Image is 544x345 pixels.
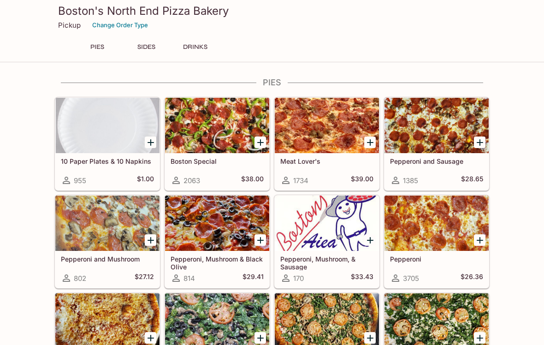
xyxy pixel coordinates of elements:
[145,137,156,148] button: Add 10 Paper Plates & 10 Napkins
[403,274,419,283] span: 3705
[275,196,379,251] div: Pepperoni, Mushroom, & Sausage
[364,234,376,246] button: Add Pepperoni, Mushroom, & Sausage
[241,175,264,186] h5: $38.00
[165,97,270,190] a: Boston Special2063$38.00
[88,18,152,32] button: Change Order Type
[293,274,304,283] span: 170
[58,21,81,30] p: Pickup
[461,273,483,284] h5: $26.36
[280,255,373,270] h5: Pepperoni, Mushroom, & Sausage
[183,274,195,283] span: 814
[384,196,489,251] div: Pepperoni
[174,41,216,54] button: DRINKS
[474,332,485,344] button: Add Spinach, Garlic & Tomato
[274,97,379,190] a: Meat Lover's1734$39.00
[254,137,266,148] button: Add Boston Special
[280,157,373,165] h5: Meat Lover's
[242,273,264,284] h5: $29.41
[58,4,486,18] h3: Boston's North End Pizza Bakery
[474,234,485,246] button: Add Pepperoni
[274,195,379,288] a: Pepperoni, Mushroom, & Sausage170$33.43
[364,137,376,148] button: Add Meat Lover's
[390,255,483,263] h5: Pepperoni
[171,255,264,270] h5: Pepperoni, Mushroom & Black Olive
[145,234,156,246] button: Add Pepperoni and Mushroom
[403,176,418,185] span: 1385
[165,196,269,251] div: Pepperoni, Mushroom & Black Olive
[351,273,373,284] h5: $33.43
[55,195,160,288] a: Pepperoni and Mushroom802$27.12
[61,157,154,165] h5: 10 Paper Plates & 10 Napkins
[55,98,160,153] div: 10 Paper Plates & 10 Napkins
[61,255,154,263] h5: Pepperoni and Mushroom
[384,195,489,288] a: Pepperoni3705$26.36
[254,234,266,246] button: Add Pepperoni, Mushroom & Black Olive
[384,98,489,153] div: Pepperoni and Sausage
[135,273,154,284] h5: $27.12
[474,137,485,148] button: Add Pepperoni and Sausage
[384,97,489,190] a: Pepperoni and Sausage1385$28.65
[364,332,376,344] button: Add Big Red
[77,41,118,54] button: PIES
[275,98,379,153] div: Meat Lover's
[165,98,269,153] div: Boston Special
[55,196,160,251] div: Pepperoni and Mushroom
[165,195,270,288] a: Pepperoni, Mushroom & Black Olive814$29.41
[145,332,156,344] button: Add Cheese
[125,41,167,54] button: SIDES
[254,332,266,344] button: Add Veggie
[137,175,154,186] h5: $1.00
[54,77,490,88] h4: PIES
[55,97,160,190] a: 10 Paper Plates & 10 Napkins955$1.00
[293,176,308,185] span: 1734
[183,176,200,185] span: 2063
[461,175,483,186] h5: $28.65
[74,274,86,283] span: 802
[390,157,483,165] h5: Pepperoni and Sausage
[351,175,373,186] h5: $39.00
[74,176,86,185] span: 955
[171,157,264,165] h5: Boston Special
